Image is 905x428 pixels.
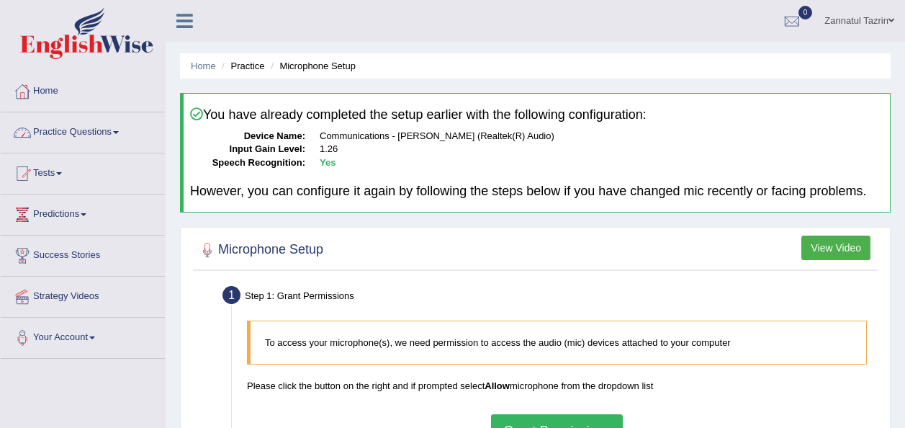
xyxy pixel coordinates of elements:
a: Strategy Videos [1,277,165,313]
p: To access your microphone(s), we need permission to access the audio (mic) devices attached to yo... [265,336,852,349]
div: Step 1: Grant Permissions [216,282,883,313]
a: Home [191,61,216,71]
a: Tests [1,153,165,190]
b: Allow [485,380,510,391]
dt: Input Gain Level: [190,143,305,156]
h4: However, you can configure it again by following the steps below if you have changed mic recently... [190,184,883,199]
a: Home [1,71,165,107]
a: Predictions [1,195,165,231]
dt: Device Name: [190,130,305,143]
li: Practice [218,59,264,73]
a: Your Account [1,318,165,354]
span: 0 [798,6,813,19]
dd: Communications - [PERSON_NAME] (Realtek(R) Audio) [320,130,883,143]
p: Please click the button on the right and if prompted select microphone from the dropdown list [247,379,867,393]
dd: 1.26 [320,143,883,156]
dt: Speech Recognition: [190,156,305,170]
a: Success Stories [1,236,165,272]
li: Microphone Setup [267,59,356,73]
b: Yes [320,157,336,168]
h2: Microphone Setup [197,239,323,261]
button: View Video [801,236,870,260]
a: Practice Questions [1,112,165,148]
h4: You have already completed the setup earlier with the following configuration: [190,107,883,122]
